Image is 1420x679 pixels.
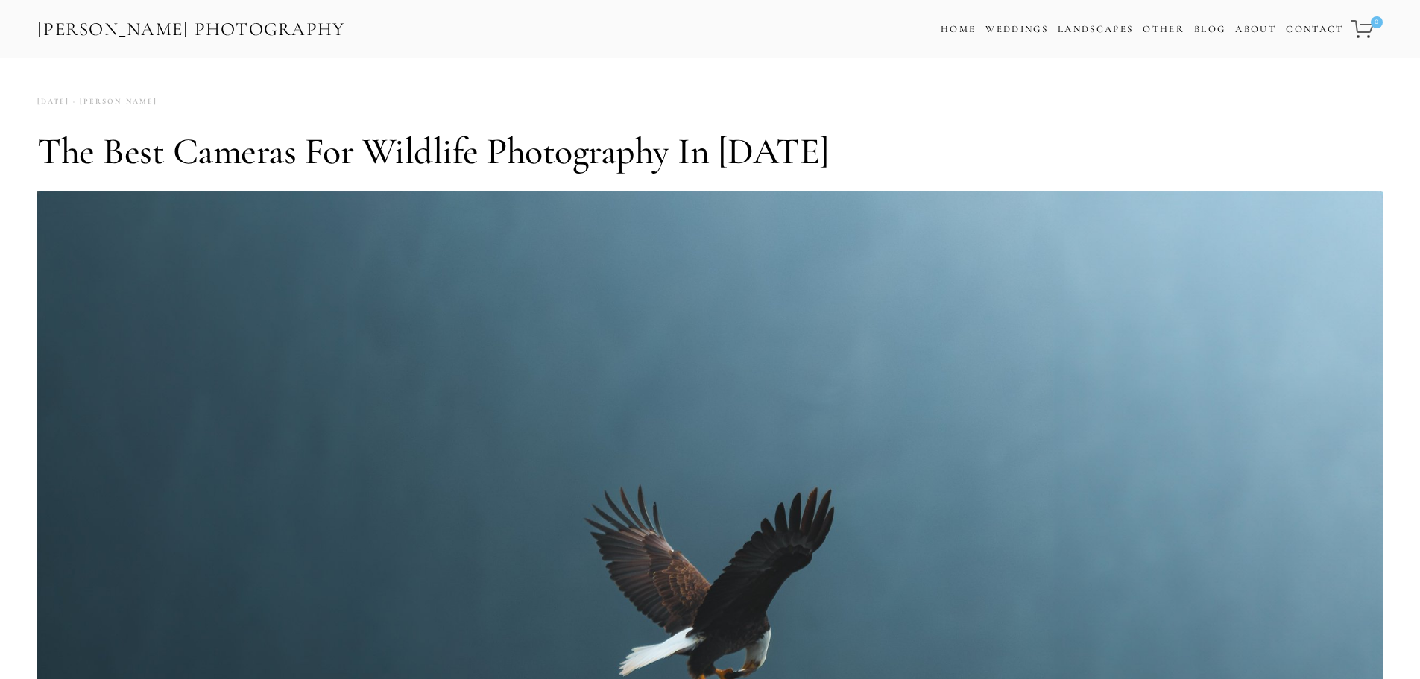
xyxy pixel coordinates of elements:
[1058,23,1133,35] a: Landscapes
[1371,16,1383,28] span: 0
[1349,11,1384,47] a: 0 items in cart
[37,92,69,112] time: [DATE]
[1286,19,1343,40] a: Contact
[36,13,347,46] a: [PERSON_NAME] Photography
[37,129,1383,174] h1: The Best Cameras for Wildlife Photography in [DATE]
[1143,23,1184,35] a: Other
[1194,19,1225,40] a: Blog
[941,19,976,40] a: Home
[985,23,1048,35] a: Weddings
[69,92,157,112] a: [PERSON_NAME]
[1235,19,1276,40] a: About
